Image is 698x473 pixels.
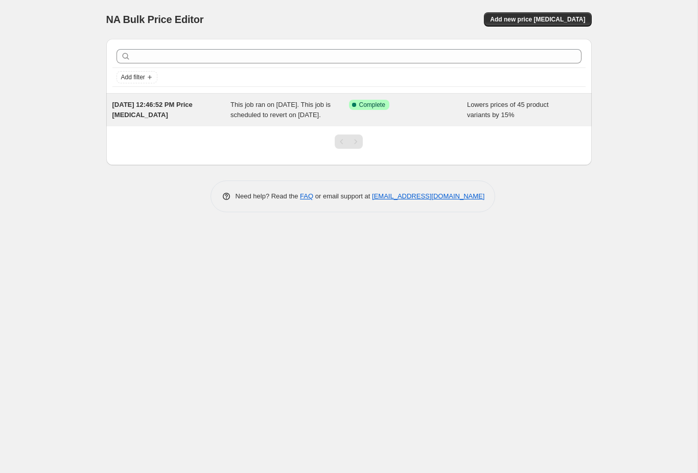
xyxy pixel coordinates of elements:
span: Lowers prices of 45 product variants by 15% [467,101,549,119]
span: NA Bulk Price Editor [106,14,204,25]
span: Add new price [MEDICAL_DATA] [490,15,585,24]
button: Add new price [MEDICAL_DATA] [484,12,591,27]
nav: Pagination [335,134,363,149]
a: FAQ [300,192,313,200]
button: Add filter [117,71,157,83]
a: [EMAIL_ADDRESS][DOMAIN_NAME] [372,192,484,200]
span: This job ran on [DATE]. This job is scheduled to revert on [DATE]. [230,101,331,119]
span: [DATE] 12:46:52 PM Price [MEDICAL_DATA] [112,101,193,119]
span: Complete [359,101,385,109]
span: Add filter [121,73,145,81]
span: or email support at [313,192,372,200]
span: Need help? Read the [236,192,300,200]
